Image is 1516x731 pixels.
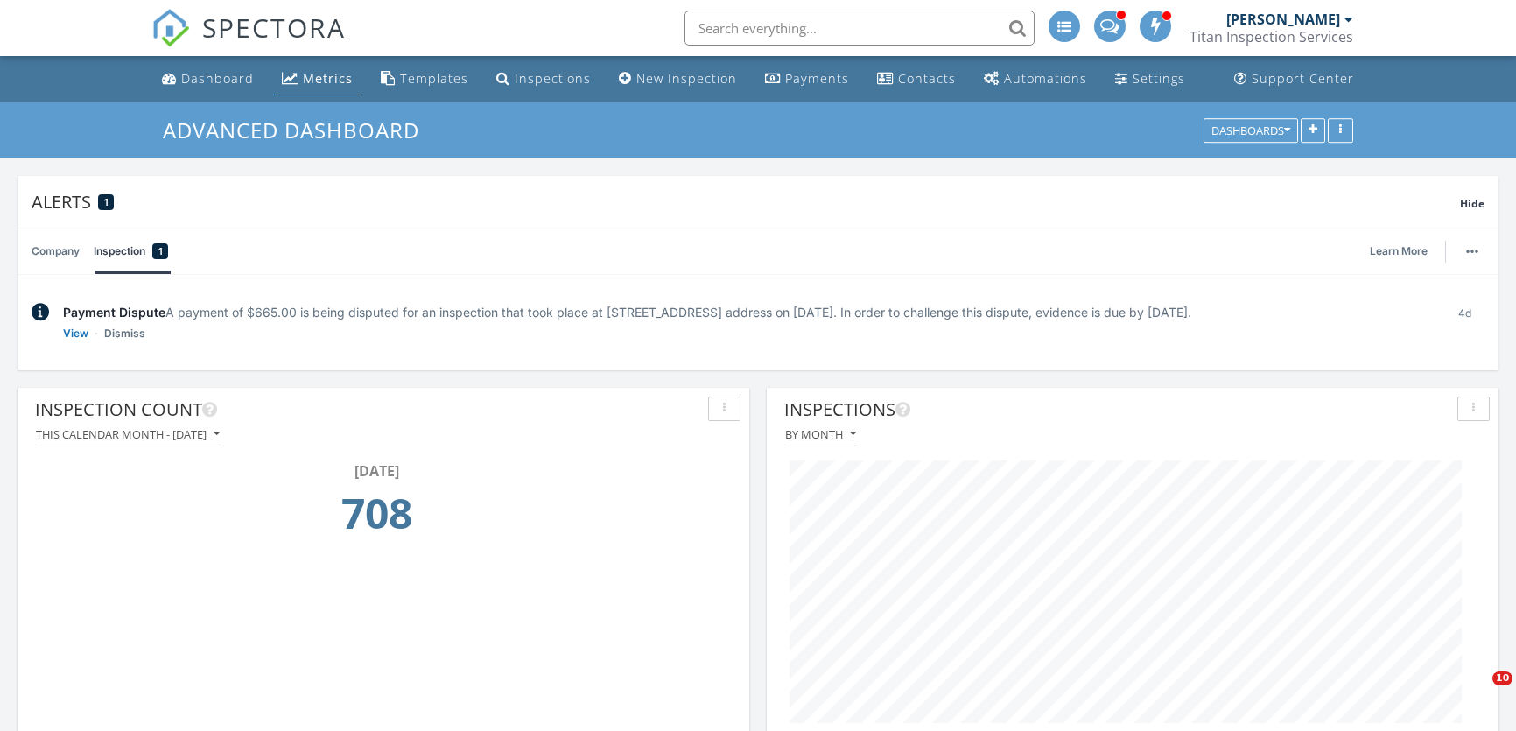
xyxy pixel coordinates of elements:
[32,228,80,274] a: Company
[104,196,109,208] span: 1
[785,428,856,440] div: By month
[870,63,963,95] a: Contacts
[785,70,849,87] div: Payments
[151,9,190,47] img: The Best Home Inspection Software - Spectora
[1204,118,1298,143] button: Dashboards
[202,9,346,46] span: SPECTORA
[612,63,744,95] a: New Inspection
[1190,28,1353,46] div: Titan Inspection Services
[489,63,598,95] a: Inspections
[163,116,434,144] a: Advanced Dashboard
[684,11,1035,46] input: Search everything...
[1466,250,1478,253] img: ellipsis-632cfdd7c38ec3a7d453.svg
[32,190,1460,214] div: Alerts
[1252,70,1354,87] div: Support Center
[151,24,346,60] a: SPECTORA
[1108,63,1192,95] a: Settings
[1460,196,1484,211] span: Hide
[1227,63,1361,95] a: Support Center
[63,325,88,342] a: View
[155,63,261,95] a: Dashboard
[35,397,701,423] div: Inspection Count
[1370,242,1438,260] a: Learn More
[36,428,220,440] div: This calendar month - [DATE]
[275,63,360,95] a: Metrics
[104,325,145,342] a: Dismiss
[1226,11,1340,28] div: [PERSON_NAME]
[40,481,712,555] td: 708
[63,305,165,320] span: Payment Dispute
[784,423,857,446] button: By month
[515,70,591,87] div: Inspections
[636,70,737,87] div: New Inspection
[784,397,1450,423] div: Inspections
[374,63,475,95] a: Templates
[303,70,353,87] div: Metrics
[977,63,1094,95] a: Automations (Advanced)
[40,460,712,481] div: [DATE]
[35,423,221,446] button: This calendar month - [DATE]
[94,228,168,274] a: Inspection
[1445,303,1484,342] div: 4d
[181,70,254,87] div: Dashboard
[1492,671,1512,685] span: 10
[1133,70,1185,87] div: Settings
[898,70,956,87] div: Contacts
[32,303,49,321] img: info-2c025b9f2229fc06645a.svg
[63,303,1431,321] div: A payment of $665.00 is being disputed for an inspection that took place at [STREET_ADDRESS] addr...
[400,70,468,87] div: Templates
[1456,671,1498,713] iframe: Intercom live chat
[758,63,856,95] a: Payments
[1211,124,1290,137] div: Dashboards
[1004,70,1087,87] div: Automations
[158,242,163,260] span: 1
